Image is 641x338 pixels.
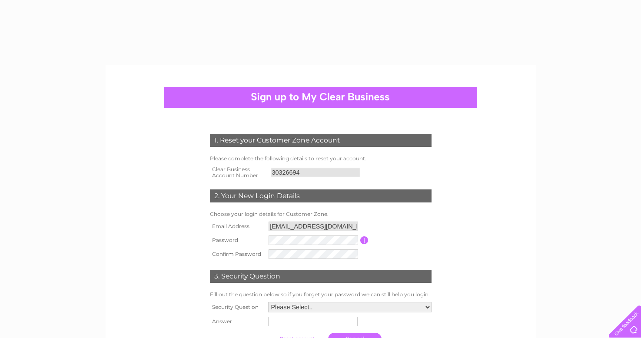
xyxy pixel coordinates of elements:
th: Security Question [208,300,266,315]
div: 3. Security Question [210,270,432,283]
th: Email Address [208,219,267,233]
td: Please complete the following details to reset your account. [208,153,434,164]
div: 1. Reset your Customer Zone Account [210,134,432,147]
td: Choose your login details for Customer Zone. [208,209,434,219]
td: Fill out the question below so if you forget your password we can still help you login. [208,289,434,300]
th: Confirm Password [208,247,267,261]
th: Answer [208,315,266,328]
th: Password [208,233,267,247]
th: Clear Business Account Number [208,164,269,181]
input: Information [360,236,369,244]
div: 2. Your New Login Details [210,189,432,202]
